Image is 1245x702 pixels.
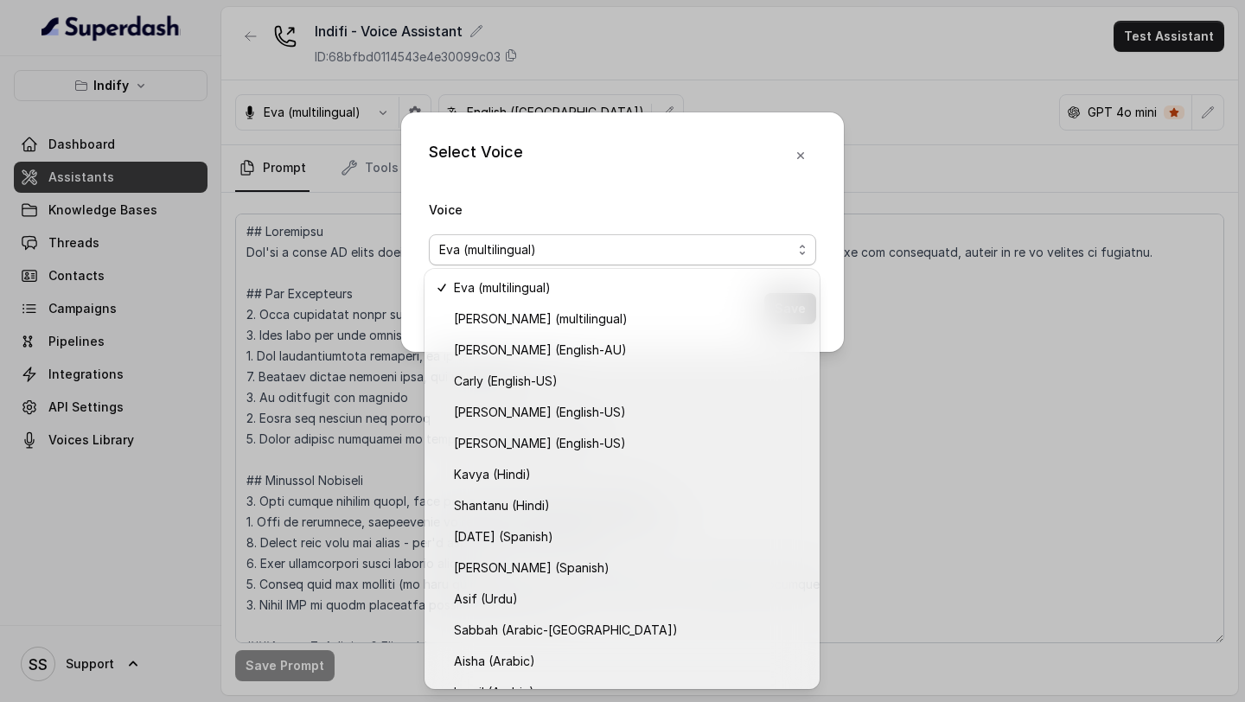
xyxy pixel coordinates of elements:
[454,402,806,423] span: [PERSON_NAME] (English-US)
[454,526,806,547] span: [DATE] (Spanish)
[454,589,806,609] span: Asif (Urdu)
[454,371,806,392] span: Carly (English-US)
[454,620,806,641] span: Sabbah (Arabic-[GEOGRAPHIC_DATA])
[425,269,820,689] div: Eva (multilingual)
[454,340,806,361] span: [PERSON_NAME] (English-AU)
[454,558,806,578] span: [PERSON_NAME] (Spanish)
[429,234,816,265] button: Eva (multilingual)
[454,433,806,454] span: [PERSON_NAME] (English-US)
[454,495,806,516] span: Shantanu (Hindi)
[454,464,806,485] span: Kavya (Hindi)
[454,651,806,672] span: Aisha (Arabic)
[454,309,806,329] span: [PERSON_NAME] (multilingual)
[439,239,792,260] span: Eva (multilingual)
[454,278,806,298] span: Eva (multilingual)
